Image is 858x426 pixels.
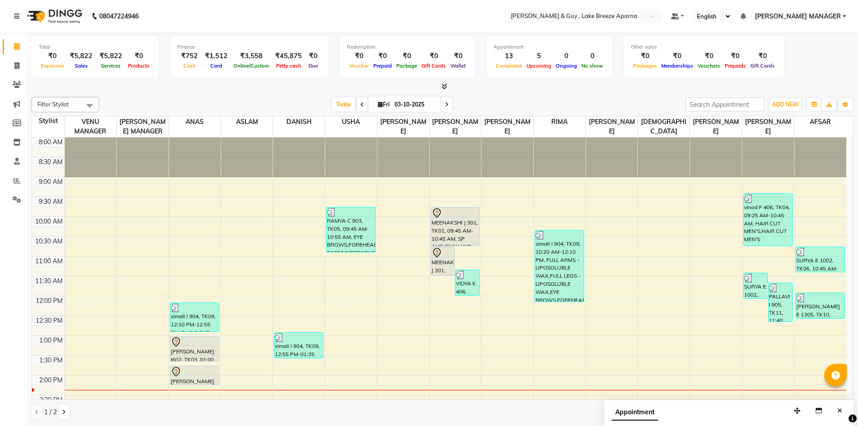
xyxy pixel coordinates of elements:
[659,51,695,61] div: ₹0
[371,51,394,61] div: ₹0
[33,237,64,246] div: 10:30 AM
[695,51,722,61] div: ₹0
[638,116,690,137] span: [DEMOGRAPHIC_DATA]
[431,207,480,246] div: MEENAKSHI J 301, TK01, 09:45 AM-10:45 AM, SP ALCHEMY HAIR SPA TREATMENT
[770,98,801,111] button: ADD NEW
[99,63,123,69] span: Services
[37,395,64,405] div: 2:30 PM
[748,63,777,69] span: Gift Cards
[126,51,152,61] div: ₹0
[455,270,479,295] div: VIDYA K 406, TK08, 11:20 AM-12:00 PM, EYE BROWS,FOREHEAD
[37,157,64,167] div: 8:30 AM
[722,63,748,69] span: Prepaids
[177,51,201,61] div: ₹752
[579,63,605,69] span: No show
[231,51,272,61] div: ₹3,558
[755,12,841,21] span: [PERSON_NAME] MANAGER
[37,336,64,345] div: 1:00 PM
[23,4,85,29] img: logo
[586,116,638,137] span: [PERSON_NAME]
[772,101,799,108] span: ADD NEW
[690,116,742,137] span: [PERSON_NAME]
[201,51,231,61] div: ₹1,512
[394,51,419,61] div: ₹0
[347,51,371,61] div: ₹0
[631,51,659,61] div: ₹0
[631,43,777,51] div: Other sales
[126,63,152,69] span: Products
[332,97,355,111] span: Today
[37,101,69,108] span: Filter Stylist
[208,63,224,69] span: Card
[612,404,658,421] span: Appointment
[748,51,777,61] div: ₹0
[481,116,533,137] span: [PERSON_NAME]
[221,116,273,128] span: ASLAM
[37,177,64,187] div: 9:00 AM
[524,63,554,69] span: Upcoming
[494,43,605,51] div: Appointment
[39,43,152,51] div: Total
[327,207,375,252] div: RAMYA C 903, TK05, 09:45 AM-10:55 AM, EYE BROWS,FOREHEAD,FULL FACE/UNDERARMS - BRAZILIAN
[273,116,325,128] span: DANISH
[177,43,321,51] div: Finance
[37,356,64,365] div: 1:30 PM
[96,51,126,61] div: ₹5,822
[431,247,455,275] div: MEENAKSHI J 301, TK01, 10:45 AM-11:30 AM, LUXURY SPA MANICURE
[66,51,96,61] div: ₹5,822
[33,217,64,226] div: 10:00 AM
[722,51,748,61] div: ₹0
[377,116,429,137] span: [PERSON_NAME]
[34,316,64,325] div: 12:30 PM
[534,116,586,128] span: RIMA
[494,51,524,61] div: 13
[39,63,66,69] span: Expenses
[65,116,117,137] span: VENU MANAGER
[554,51,579,61] div: 0
[117,116,168,137] span: [PERSON_NAME] MANAGER
[170,366,219,385] div: [PERSON_NAME] I602, TK03, 01:45 PM-02:15 PM, [PERSON_NAME]
[685,97,764,111] input: Search Appointment
[32,116,64,126] div: Stylist
[274,333,323,358] div: simali I 904, TK09, 12:55 PM-01:35 PM, HAIR CUT MEN'S
[494,63,524,69] span: Completed
[376,101,392,108] span: Fri
[305,51,321,61] div: ₹0
[659,63,695,69] span: Memberships
[796,247,845,272] div: SURYA E 1002, TK06, 10:45 AM-11:25 AM, HAIR CUT MEN'S
[448,63,468,69] span: Wallet
[744,273,767,298] div: SURYA E 1002, TK06, 11:25 AM-12:05 PM, HAIR CUT MEN'S
[394,63,419,69] span: Package
[419,63,448,69] span: Gift Cards
[306,63,320,69] span: Due
[33,276,64,286] div: 11:30 AM
[33,257,64,266] div: 11:00 AM
[325,116,377,128] span: USHA
[419,51,448,61] div: ₹0
[768,283,792,321] div: PALLAVI I 905, TK11, 11:40 AM-12:40 PM, TOP STYLIST HAIRCUT WOMEN'S
[535,230,584,302] div: simali I 904, TK09, 10:20 AM-12:10 PM, FULL ARMS - LIPOSOLUBLE WAX,FULL LEGS - LIPOSOLUBLE WAX,EY...
[347,63,371,69] span: Voucher
[448,51,468,61] div: ₹0
[169,116,221,128] span: ANAS
[37,376,64,385] div: 2:00 PM
[272,51,305,61] div: ₹45,875
[430,116,481,137] span: [PERSON_NAME]
[794,116,846,128] span: AFSAR
[524,51,554,61] div: 5
[796,293,845,318] div: [PERSON_NAME] E 1305, TK10, 11:55 AM-12:35 PM, HAIR CUT MEN'S
[181,63,198,69] span: Cash
[392,98,437,111] input: 2025-10-03
[347,43,468,51] div: Redemption
[170,336,219,361] div: [PERSON_NAME] I602, TK03, 01:00 PM-01:40 PM, HAIR CUT MEN'S
[695,63,722,69] span: Vouchers
[44,408,57,417] span: 1 / 2
[744,194,792,246] div: vinod F 406, TK04, 09:25 AM-10:45 AM, HAIR CUT MEN'S,HAIR CUT MEN'S
[34,296,64,306] div: 12:00 PM
[554,63,579,69] span: Ongoing
[170,303,219,331] div: simali I 904, TK09, 12:10 PM-12:55 PM, BASIC CUT WOMEN
[37,197,64,206] div: 9:30 AM
[742,116,794,137] span: [PERSON_NAME]
[371,63,394,69] span: Prepaid
[820,390,849,417] iframe: chat widget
